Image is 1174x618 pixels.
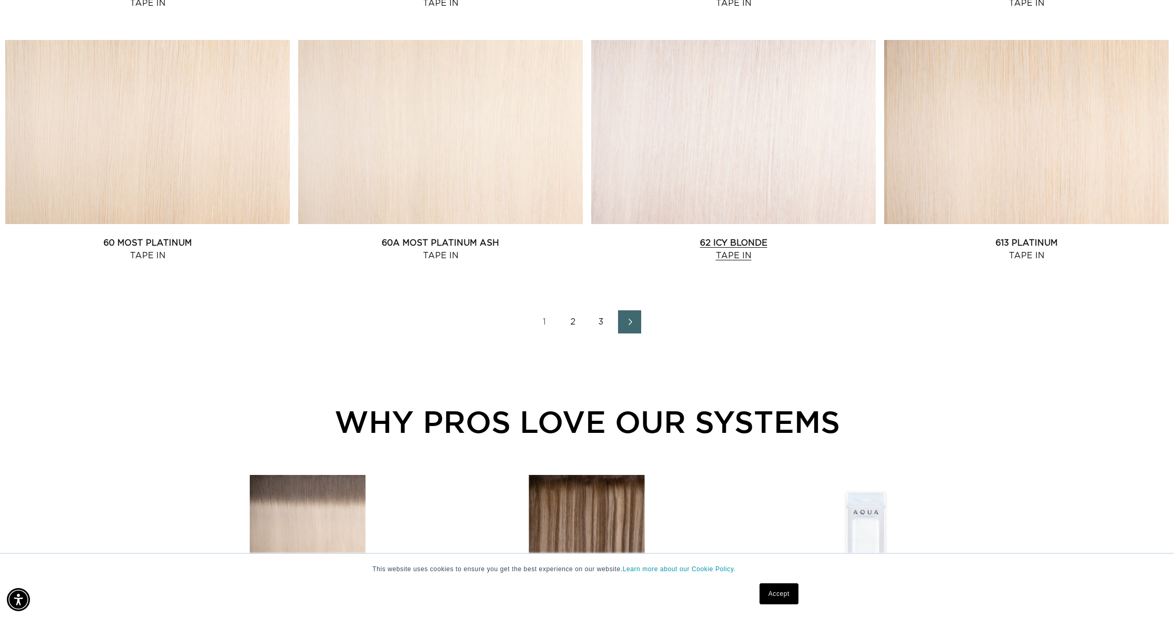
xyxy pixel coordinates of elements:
[590,310,613,333] a: Page 3
[7,588,30,611] div: Accessibility Menu
[529,475,645,591] img: Como Root Tap - Machine Weft
[618,310,641,333] a: Next page
[5,237,290,262] a: 60 Most Platinum Tape In
[884,237,1169,262] a: 613 Platinum Tape In
[533,310,556,333] a: Page 1
[808,475,924,591] img: EZ Re-Tape Tabs
[591,237,876,262] a: 62 Icy Blonde Tape In
[298,237,583,262] a: 60A Most Platinum Ash Tape In
[623,565,736,573] a: Learn more about our Cookie Policy.
[372,564,802,574] p: This website uses cookies to ensure you get the best experience on our website.
[760,583,798,604] a: Accept
[561,310,584,333] a: Page 2
[5,310,1169,333] nav: Pagination
[250,475,366,591] img: 8AB/60A Rooted - Machine Weft
[145,399,1029,444] div: WHY PROS LOVE OUR SYSTEMS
